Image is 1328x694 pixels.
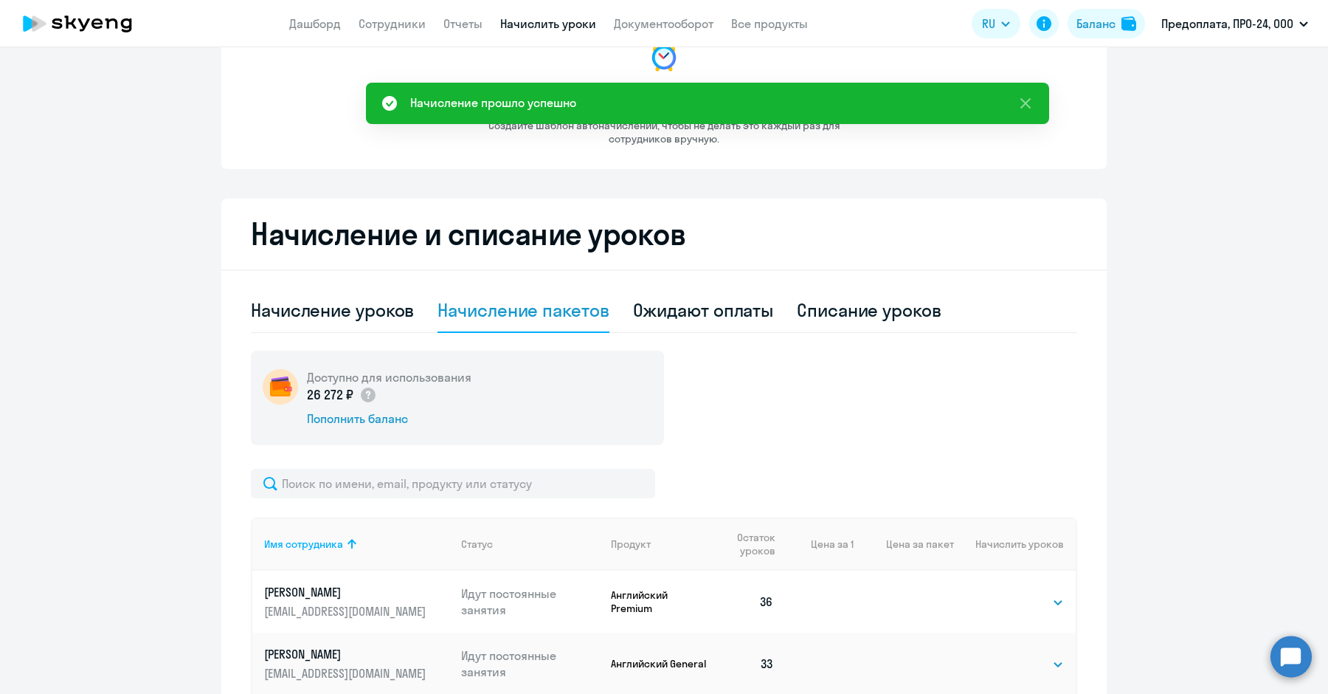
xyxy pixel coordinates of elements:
[611,537,710,551] div: Продукт
[722,531,775,557] span: Остаток уроков
[264,603,429,619] p: [EMAIL_ADDRESS][DOMAIN_NAME]
[251,469,655,498] input: Поиск по имени, email, продукту или статусу
[982,15,995,32] span: RU
[457,119,871,145] p: Создайте шаблон автоначислений, чтобы не делать это каждый раз для сотрудников вручную.
[438,298,609,322] div: Начисление пакетов
[264,584,449,619] a: [PERSON_NAME][EMAIL_ADDRESS][DOMAIN_NAME]
[410,94,576,111] div: Начисление прошло успешно
[461,585,600,618] p: Идут постоянные занятия
[611,588,710,615] p: Английский Premium
[786,518,854,571] th: Цена за 1
[443,16,483,31] a: Отчеты
[854,518,954,571] th: Цена за пакет
[710,571,786,633] td: 36
[461,647,600,680] p: Идут постоянные занятия
[646,39,682,75] img: no-data
[264,584,429,600] p: [PERSON_NAME]
[307,369,471,385] h5: Доступно для использования
[633,298,774,322] div: Ожидают оплаты
[263,369,298,405] img: wallet-circle.png
[731,16,808,31] a: Все продукты
[264,537,449,551] div: Имя сотрудника
[251,298,414,322] div: Начисление уроков
[500,16,596,31] a: Начислить уроки
[1121,16,1136,31] img: balance
[797,298,941,322] div: Списание уроков
[289,16,341,31] a: Дашборд
[359,16,426,31] a: Сотрудники
[264,665,429,681] p: [EMAIL_ADDRESS][DOMAIN_NAME]
[461,537,600,551] div: Статус
[251,216,1077,252] h2: Начисление и списание уроков
[461,537,493,551] div: Статус
[722,531,786,557] div: Остаток уроков
[264,646,429,662] p: [PERSON_NAME]
[1161,15,1293,32] p: Предоплата, ПРО-24, ООО
[1076,15,1116,32] div: Баланс
[972,9,1020,38] button: RU
[1154,6,1315,41] button: Предоплата, ПРО-24, ООО
[1068,9,1145,38] button: Балансbalance
[264,537,343,551] div: Имя сотрудника
[954,518,1076,571] th: Начислить уроков
[264,646,449,681] a: [PERSON_NAME][EMAIL_ADDRESS][DOMAIN_NAME]
[307,410,471,427] div: Пополнить баланс
[611,537,651,551] div: Продукт
[611,657,710,670] p: Английский General
[614,16,713,31] a: Документооборот
[307,385,377,405] p: 26 272 ₽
